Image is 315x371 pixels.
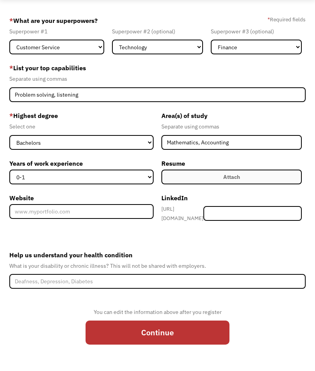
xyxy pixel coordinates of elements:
input: Continue [86,321,229,345]
input: www.myportfolio.com [9,204,154,219]
div: You can edit the information above after you register [86,307,229,317]
input: Deafness, Depression, Diabetes [9,274,305,289]
label: Area(s) of study [161,109,302,122]
label: Highest degree [9,109,154,122]
div: Superpower #3 (optional) [211,27,302,36]
div: [URL][DOMAIN_NAME] [161,204,203,223]
label: Website [9,192,154,204]
div: Select one [9,122,154,131]
label: What are your superpowers? [9,14,98,27]
label: List your top capabilities [9,62,305,74]
input: Videography, photography, accounting [9,87,305,102]
div: Attach [223,172,240,182]
form: Member-Create-Step1 [9,14,305,352]
div: Separate using commas [9,74,305,83]
div: What is your disability or chronic illness? This will not be shared with employers. [9,261,305,270]
label: Attach [161,170,302,184]
div: Superpower #1 [9,27,104,36]
div: Separate using commas [161,122,302,131]
input: Anthropology, Education [161,135,302,150]
label: LinkedIn [161,192,302,204]
label: Help us understand your health condition [9,249,305,261]
label: Resume [161,157,302,170]
label: Required fields [268,15,306,24]
div: Superpower #2 (optional) [112,27,203,36]
label: Years of work experience [9,157,154,170]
